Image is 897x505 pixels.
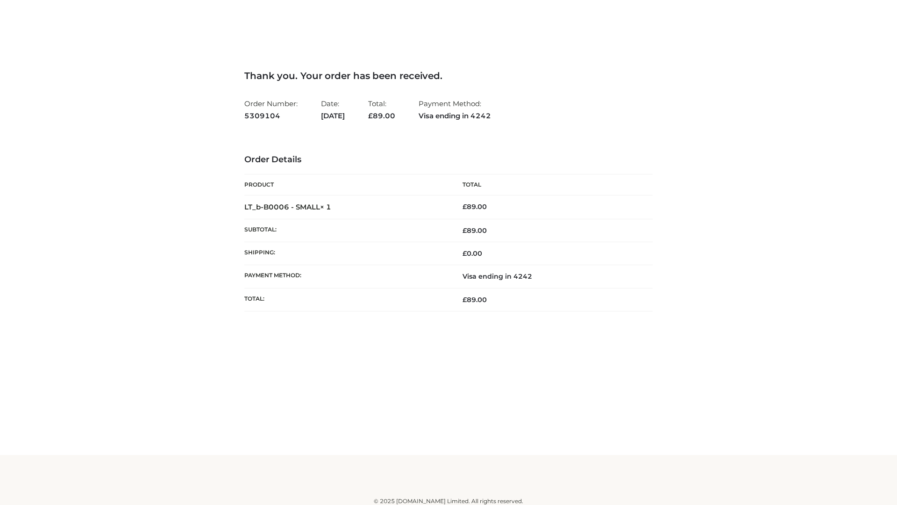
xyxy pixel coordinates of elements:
strong: [DATE] [321,110,345,122]
span: £ [463,296,467,304]
span: £ [463,202,467,211]
strong: 5309104 [244,110,298,122]
span: £ [463,226,467,235]
th: Total [448,174,653,195]
span: £ [463,249,467,258]
strong: LT_b-B0006 - SMALL [244,202,331,211]
th: Shipping: [244,242,448,265]
span: 89.00 [368,111,395,120]
li: Payment Method: [419,95,491,124]
th: Product [244,174,448,195]
th: Total: [244,288,448,311]
th: Payment method: [244,265,448,288]
li: Order Number: [244,95,298,124]
td: Visa ending in 4242 [448,265,653,288]
bdi: 89.00 [463,202,487,211]
h3: Thank you. Your order has been received. [244,70,653,81]
span: 89.00 [463,296,487,304]
li: Total: [368,95,395,124]
h3: Order Details [244,155,653,165]
span: 89.00 [463,226,487,235]
strong: × 1 [320,202,331,211]
strong: Visa ending in 4242 [419,110,491,122]
th: Subtotal: [244,219,448,242]
bdi: 0.00 [463,249,482,258]
li: Date: [321,95,345,124]
span: £ [368,111,373,120]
